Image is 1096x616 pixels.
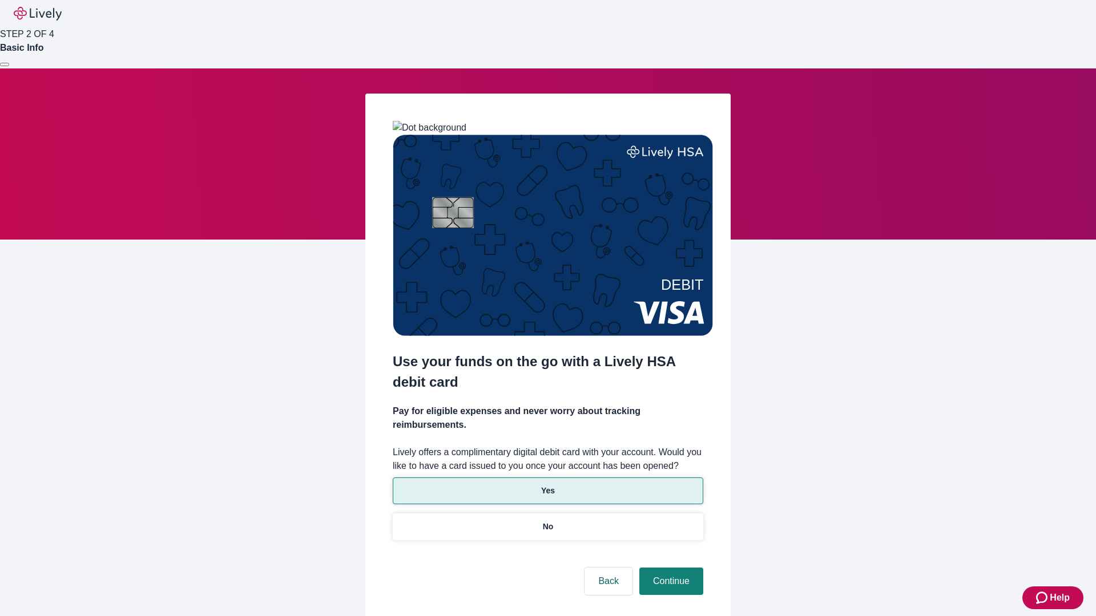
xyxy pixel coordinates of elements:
[393,445,703,473] label: Lively offers a complimentary digital debit card with your account. Would you like to have a card...
[393,477,703,504] button: Yes
[543,521,554,533] p: No
[1036,591,1050,605] svg: Zendesk support icon
[639,568,703,595] button: Continue
[541,485,555,497] p: Yes
[1050,591,1070,605] span: Help
[393,404,703,432] h4: Pay for eligible expenses and never worry about tracking reimbursements.
[585,568,632,595] button: Back
[1022,586,1083,609] button: Zendesk support iconHelp
[393,135,713,336] img: Debit card
[14,7,62,21] img: Lively
[393,121,466,135] img: Dot background
[393,351,703,392] h2: Use your funds on the go with a Lively HSA debit card
[393,513,703,540] button: No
